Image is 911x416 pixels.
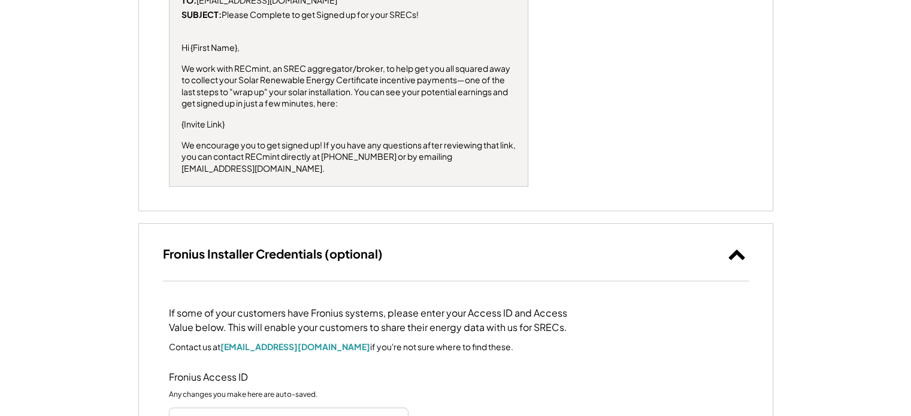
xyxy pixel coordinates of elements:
div: We work with RECmint, an SREC aggregator/broker, to help get you all squared away to collect your... [181,63,516,110]
div: Hi {First Name}, [181,42,240,54]
div: We encourage you to get signed up! If you have any questions after reviewing that link, you can c... [181,139,516,175]
a: [EMAIL_ADDRESS][DOMAIN_NAME] [220,341,370,351]
h3: Fronius Installer Credentials (optional) [163,246,383,262]
div: Fronius Access ID [169,371,289,383]
div: If some of your customers have Fronius systems, please enter your Access ID and Access Value belo... [169,305,588,334]
div: {Invite Link} [181,119,225,130]
strong: SUBJECT: [181,9,222,20]
div: Any changes you make here are auto-saved. [169,389,317,399]
div: Contact us at if you're not sure where to find these. [169,340,513,353]
div: Please Complete to get Signed up for your SRECs! [181,9,419,21]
